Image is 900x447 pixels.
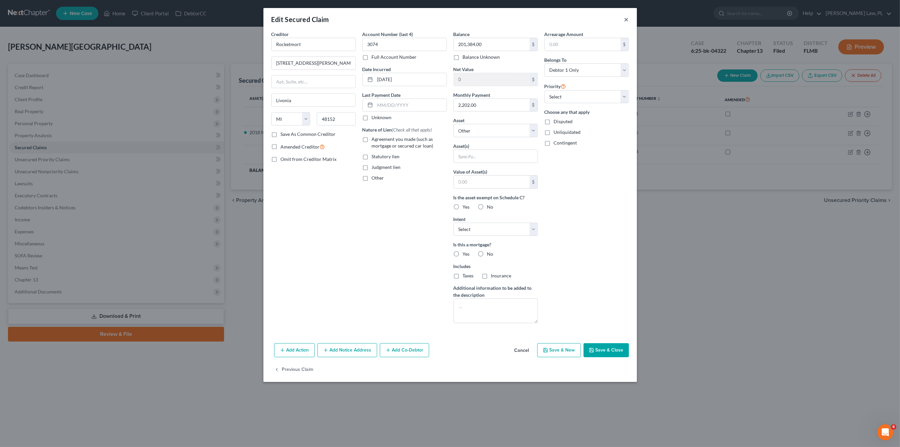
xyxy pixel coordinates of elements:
[454,91,491,98] label: Monthly Payment
[545,38,621,51] input: 0.00
[509,344,535,357] button: Cancel
[454,150,538,163] input: Specify...
[454,99,530,111] input: 0.00
[362,66,391,73] label: Date Incurred
[554,140,577,146] span: Contingent
[537,343,581,357] button: Save & New
[380,343,429,357] button: Add Co-Debtor
[584,343,629,357] button: Save & Close
[372,154,400,159] span: Statutory lien
[463,204,470,210] span: Yes
[554,119,573,124] span: Disputed
[375,99,446,111] input: MM/DD/YYYY
[454,31,470,38] label: Balance
[362,31,413,38] label: Account Number (last 4)
[454,143,470,150] label: Asset(s)
[545,108,629,116] label: Choose any that apply
[621,38,629,51] div: $
[362,38,447,51] input: XXXX
[454,176,530,188] input: 0.00
[487,204,494,210] span: No
[463,273,474,278] span: Taxes
[274,363,314,377] button: Previous Claim
[274,343,315,357] button: Add Action
[362,91,401,98] label: Last Payment Date
[454,263,538,270] label: Includes
[372,54,417,60] label: Full Account Number
[454,168,488,175] label: Value of Asset(s)
[624,15,629,23] button: ×
[271,15,329,24] div: Edit Secured Claim
[454,73,530,86] input: 0.00
[545,31,584,38] label: Arrearage Amount
[463,54,500,60] label: Balance Unknown
[281,131,336,138] label: Save As Common Creditor
[375,73,446,86] input: MM/DD/YYYY
[271,31,289,37] span: Creditor
[554,129,581,135] span: Unliquidated
[372,114,392,121] label: Unknown
[281,156,337,162] span: Omit from Creditor Matrix
[545,82,566,90] label: Priority
[362,126,432,133] label: Nature of Lien
[487,251,494,257] span: No
[545,57,567,63] span: Belongs To
[530,73,538,86] div: $
[454,118,465,123] span: Asset
[454,241,538,248] label: Is this a mortgage?
[454,38,530,51] input: 0.00
[372,164,401,170] span: Judgment lien
[491,273,512,278] span: Insurance
[454,66,474,73] label: Net Value
[454,284,538,298] label: Additional information to be added to the description
[530,99,538,111] div: $
[463,251,470,257] span: Yes
[272,75,355,88] input: Apt, Suite, etc...
[271,38,356,51] input: Search creditor by name...
[392,127,432,133] span: (Check all that apply)
[454,216,466,223] label: Intent
[317,112,356,126] input: Enter zip...
[372,175,384,181] span: Other
[372,136,433,149] span: Agreement you made (such as mortgage or secured car loan)
[530,176,538,188] div: $
[891,424,896,430] span: 6
[272,57,355,69] input: Enter address...
[877,424,893,440] iframe: Intercom live chat
[272,94,355,106] input: Enter city...
[317,343,377,357] button: Add Notice Address
[530,38,538,51] div: $
[281,144,320,150] span: Amended Creditor
[454,194,538,201] label: Is the asset exempt on Schedule C?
